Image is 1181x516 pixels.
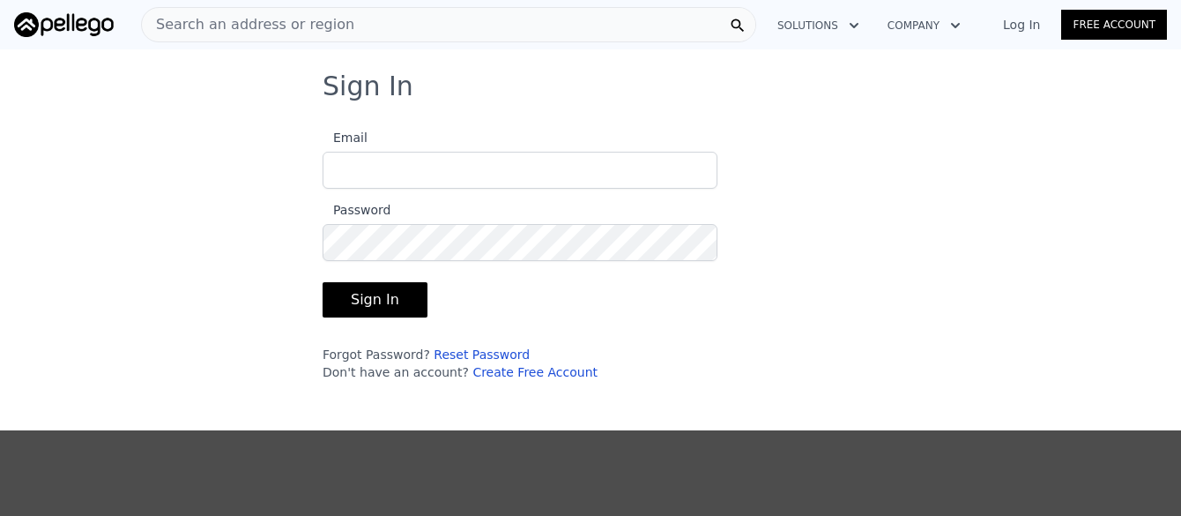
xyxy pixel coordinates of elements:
[323,71,858,102] h3: Sign In
[323,131,368,145] span: Email
[323,346,717,381] div: Forgot Password? Don't have an account?
[873,10,975,41] button: Company
[763,10,873,41] button: Solutions
[323,224,717,261] input: Password
[434,348,530,362] a: Reset Password
[323,282,427,318] button: Sign In
[14,12,114,37] img: Pellego
[472,365,598,379] a: Create Free Account
[323,152,717,189] input: Email
[142,14,354,35] span: Search an address or region
[323,203,390,217] span: Password
[1061,10,1167,40] a: Free Account
[982,16,1061,34] a: Log In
